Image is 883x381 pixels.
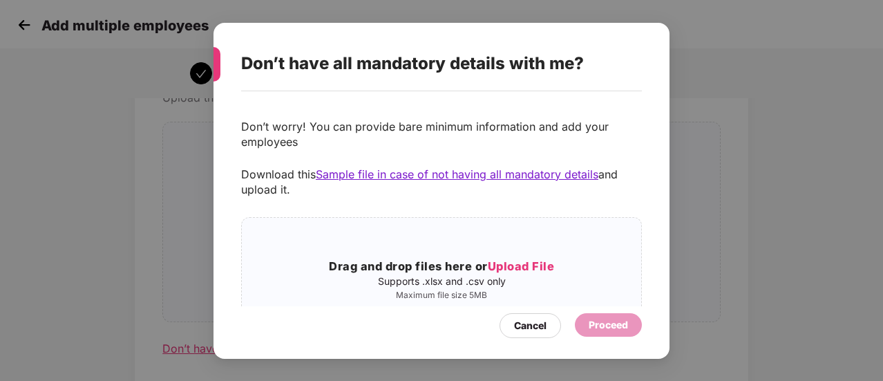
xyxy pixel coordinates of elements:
[242,257,641,275] h3: Drag and drop files here or
[241,118,642,149] p: Don’t worry! You can provide bare minimum information and add your employees
[488,259,555,272] span: Upload File
[242,217,641,340] span: Drag and drop files here orUpload FileSupports .xlsx and .csv onlyMaximum file size 5MB
[316,167,598,180] span: Sample file in case of not having all mandatory details
[589,317,628,332] div: Proceed
[241,37,609,91] div: Don’t have all mandatory details with me?
[514,317,547,333] div: Cancel
[241,166,642,196] p: Download this and upload it.
[242,289,641,300] p: Maximum file size 5MB
[242,275,641,286] p: Supports .xlsx and .csv only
